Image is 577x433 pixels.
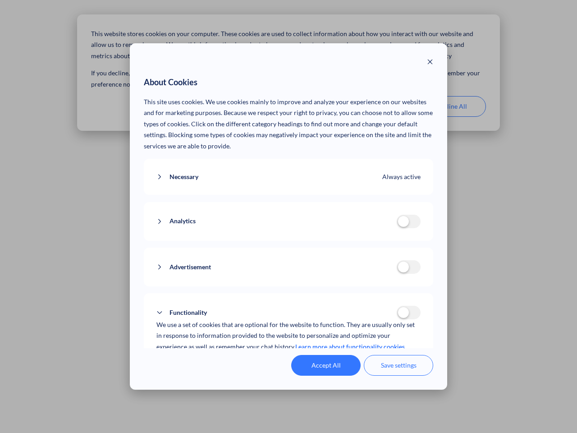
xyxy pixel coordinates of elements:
[169,171,198,183] span: Necessary
[295,341,406,353] a: Learn more about functionality cookies.
[144,97,434,152] p: This site uses cookies. We use cookies mainly to improve and analyze your experience on our websi...
[364,355,433,376] button: Save settings
[156,216,397,227] button: Analytics
[382,171,421,183] span: Always active
[532,390,577,433] iframe: Chat Widget
[169,262,211,273] span: Advertisement
[144,75,197,90] span: About Cookies
[156,307,397,318] button: Functionality
[156,171,383,183] button: Necessary
[427,57,433,69] button: Close modal
[169,307,207,318] span: Functionality
[156,319,421,353] p: We use a set of cookies that are optional for the website to function. They are usually only set ...
[291,355,361,376] button: Accept All
[169,216,196,227] span: Analytics
[156,262,397,273] button: Advertisement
